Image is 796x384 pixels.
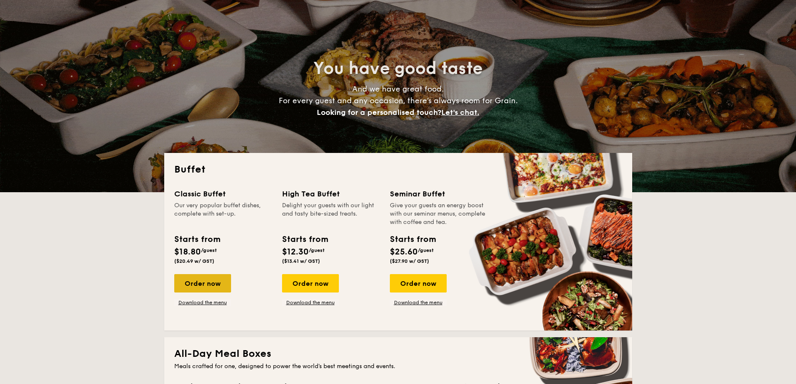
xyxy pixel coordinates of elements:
div: Give your guests an energy boost with our seminar menus, complete with coffee and tea. [390,201,488,226]
h2: Buffet [174,163,622,176]
div: Classic Buffet [174,188,272,200]
span: $12.30 [282,247,309,257]
span: ($20.49 w/ GST) [174,258,214,264]
span: /guest [418,247,434,253]
div: Delight your guests with our light and tasty bite-sized treats. [282,201,380,226]
div: Order now [282,274,339,292]
span: ($27.90 w/ GST) [390,258,429,264]
span: /guest [201,247,217,253]
div: Starts from [390,233,435,246]
a: Download the menu [390,299,447,306]
div: Seminar Buffet [390,188,488,200]
span: /guest [309,247,325,253]
span: ($13.41 w/ GST) [282,258,320,264]
span: $18.80 [174,247,201,257]
h2: All-Day Meal Boxes [174,347,622,361]
div: Starts from [174,233,220,246]
span: $25.60 [390,247,418,257]
a: Download the menu [174,299,231,306]
div: Order now [390,274,447,292]
div: High Tea Buffet [282,188,380,200]
div: Order now [174,274,231,292]
div: Starts from [282,233,328,246]
span: You have good taste [313,58,483,79]
div: Our very popular buffet dishes, complete with set-up. [174,201,272,226]
span: And we have great food. For every guest and any occasion, there’s always room for Grain. [279,84,518,117]
div: Meals crafted for one, designed to power the world's best meetings and events. [174,362,622,371]
span: Let's chat. [441,108,479,117]
a: Download the menu [282,299,339,306]
span: Looking for a personalised touch? [317,108,441,117]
